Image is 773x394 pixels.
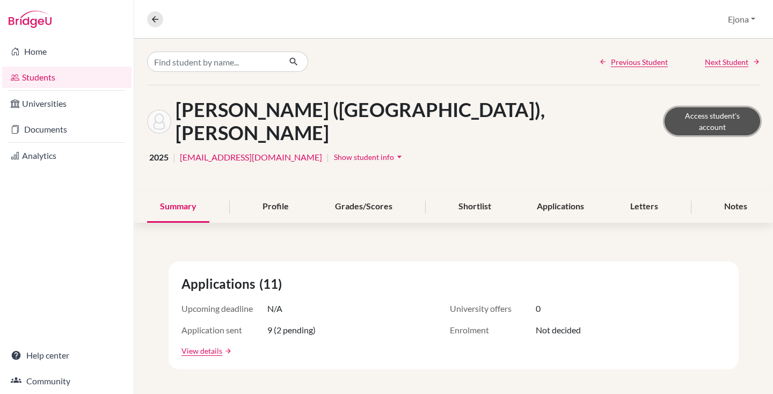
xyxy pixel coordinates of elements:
h1: [PERSON_NAME] ([GEOGRAPHIC_DATA]), [PERSON_NAME] [176,98,665,144]
span: Next Student [705,56,748,68]
span: 2025 [149,151,169,164]
a: [EMAIL_ADDRESS][DOMAIN_NAME] [180,151,322,164]
a: Previous Student [599,56,668,68]
span: Enrolment [450,324,536,337]
div: Summary [147,191,209,223]
img: Bella Miller (US)'s avatar [147,110,171,134]
input: Find student by name... [147,52,280,72]
span: Previous Student [611,56,668,68]
div: Profile [250,191,302,223]
span: Upcoming deadline [181,302,267,315]
button: Show student infoarrow_drop_down [333,149,405,165]
a: Universities [2,93,132,114]
span: (11) [259,274,286,294]
span: | [173,151,176,164]
span: Application sent [181,324,267,337]
a: Students [2,67,132,88]
i: arrow_drop_down [394,151,405,162]
span: Applications [181,274,259,294]
div: Letters [617,191,671,223]
span: University offers [450,302,536,315]
div: Applications [524,191,597,223]
div: Grades/Scores [322,191,405,223]
a: Analytics [2,145,132,166]
a: Community [2,370,132,392]
a: Home [2,41,132,62]
a: arrow_forward [222,347,232,355]
a: Documents [2,119,132,140]
span: Show student info [334,152,394,162]
a: Help center [2,345,132,366]
a: Access student's account [665,107,760,135]
div: Shortlist [446,191,504,223]
span: N/A [267,302,282,315]
div: Notes [711,191,760,223]
a: Next Student [705,56,760,68]
span: Not decided [536,324,581,337]
span: 9 (2 pending) [267,324,316,337]
button: Ejona [723,9,760,30]
span: 0 [536,302,541,315]
img: Bridge-U [9,11,52,28]
span: | [326,151,329,164]
a: View details [181,345,222,356]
